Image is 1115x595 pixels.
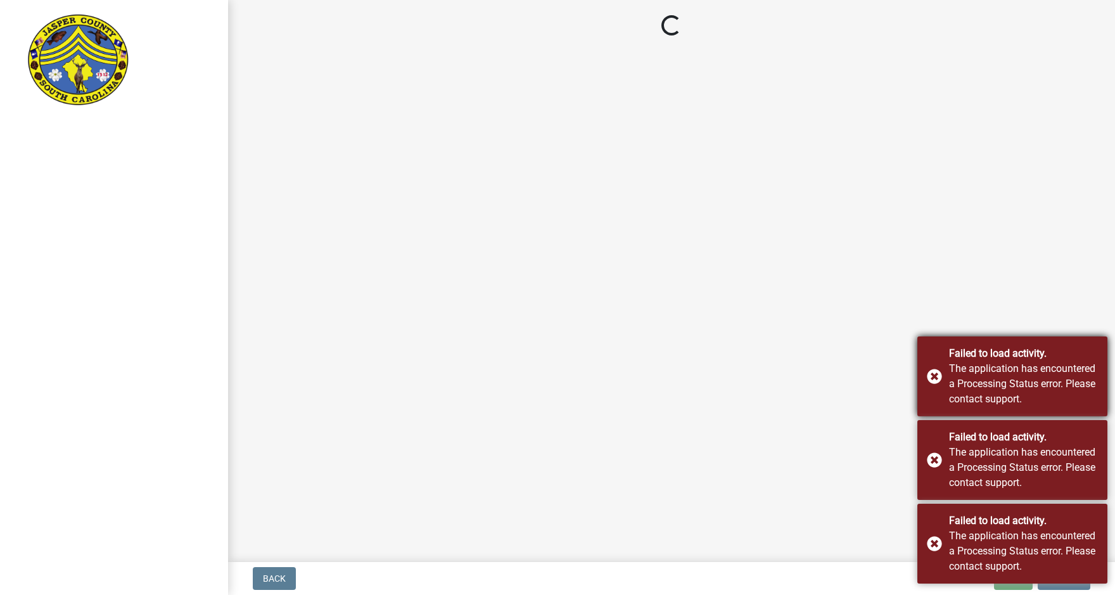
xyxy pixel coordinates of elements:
[25,13,131,108] img: Jasper County, South Carolina
[263,573,286,584] span: Back
[253,567,296,590] button: Back
[949,361,1098,407] div: The application has encountered a Processing Status error. Please contact support.
[949,528,1098,574] div: The application has encountered a Processing Status error. Please contact support.
[949,445,1098,490] div: The application has encountered a Processing Status error. Please contact support.
[949,430,1098,445] div: Failed to load activity.
[949,513,1098,528] div: Failed to load activity.
[949,346,1098,361] div: Failed to load activity.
